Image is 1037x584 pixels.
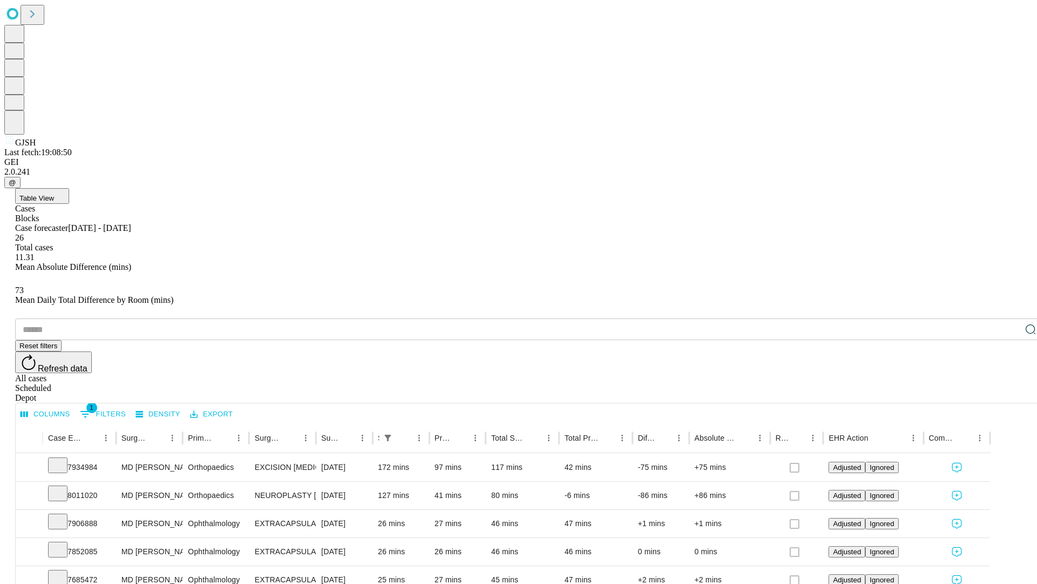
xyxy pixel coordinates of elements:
[776,434,790,442] div: Resolved in EHR
[564,454,627,481] div: 42 mins
[870,548,894,556] span: Ignored
[790,430,805,446] button: Sort
[378,434,379,442] div: Scheduled In Room Duration
[435,434,452,442] div: Predicted In Room Duration
[321,482,367,509] div: [DATE]
[865,462,898,473] button: Ignored
[188,538,244,566] div: Ophthalmology
[829,490,865,501] button: Adjusted
[412,430,427,446] button: Menu
[15,340,62,351] button: Reset filters
[870,576,894,584] span: Ignored
[870,520,894,528] span: Ignored
[15,295,173,304] span: Mean Daily Total Difference by Room (mins)
[972,430,987,446] button: Menu
[48,482,111,509] div: 8011020
[48,510,111,537] div: 7906888
[833,492,861,500] span: Adjusted
[15,188,69,204] button: Table View
[298,430,313,446] button: Menu
[188,510,244,537] div: Ophthalmology
[695,454,765,481] div: +75 mins
[378,454,424,481] div: 172 mins
[38,364,87,373] span: Refresh data
[491,434,525,442] div: Total Scheduled Duration
[865,490,898,501] button: Ignored
[564,510,627,537] div: 47 mins
[870,430,885,446] button: Sort
[188,454,244,481] div: Orthopaedics
[737,430,752,446] button: Sort
[4,157,1033,167] div: GEI
[435,538,481,566] div: 26 mins
[188,482,244,509] div: Orthopaedics
[833,520,861,528] span: Adjusted
[491,482,554,509] div: 80 mins
[396,430,412,446] button: Sort
[254,434,281,442] div: Surgery Name
[340,430,355,446] button: Sort
[600,430,615,446] button: Sort
[68,223,131,233] span: [DATE] - [DATE]
[21,487,37,506] button: Expand
[321,434,339,442] div: Surgery Date
[18,406,73,423] button: Select columns
[638,482,684,509] div: -86 mins
[870,492,894,500] span: Ignored
[122,454,177,481] div: MD [PERSON_NAME] [PERSON_NAME]
[695,510,765,537] div: +1 mins
[254,454,310,481] div: EXCISION [MEDICAL_DATA] WRIST
[541,430,556,446] button: Menu
[254,510,310,537] div: EXTRACAPSULAR CATARACT REMOVAL WITH [MEDICAL_DATA]
[21,515,37,534] button: Expand
[378,538,424,566] div: 26 mins
[435,454,481,481] div: 97 mins
[21,543,37,562] button: Expand
[638,538,684,566] div: 0 mins
[752,430,767,446] button: Menu
[98,430,113,446] button: Menu
[957,430,972,446] button: Sort
[15,223,68,233] span: Case forecaster
[380,430,395,446] div: 1 active filter
[695,434,736,442] div: Absolute Difference
[15,243,53,252] span: Total cases
[453,430,468,446] button: Sort
[564,434,598,442] div: Total Predicted Duration
[15,138,36,147] span: GJSH
[491,510,554,537] div: 46 mins
[929,434,956,442] div: Comments
[833,576,861,584] span: Adjusted
[21,459,37,477] button: Expand
[829,518,865,529] button: Adjusted
[435,482,481,509] div: 41 mins
[865,518,898,529] button: Ignored
[283,430,298,446] button: Sort
[231,430,246,446] button: Menu
[133,406,183,423] button: Density
[695,482,765,509] div: +86 mins
[638,434,655,442] div: Difference
[638,510,684,537] div: +1 mins
[829,434,868,442] div: EHR Action
[86,402,97,413] span: 1
[254,538,310,566] div: EXTRACAPSULAR CATARACT REMOVAL WITH [MEDICAL_DATA]
[321,510,367,537] div: [DATE]
[829,462,865,473] button: Adjusted
[638,454,684,481] div: -75 mins
[321,454,367,481] div: [DATE]
[122,434,149,442] div: Surgeon Name
[380,430,395,446] button: Show filters
[187,406,235,423] button: Export
[48,538,111,566] div: 7852085
[355,430,370,446] button: Menu
[906,430,921,446] button: Menu
[83,430,98,446] button: Sort
[165,430,180,446] button: Menu
[19,194,54,202] span: Table View
[656,430,671,446] button: Sort
[48,454,111,481] div: 7934984
[870,463,894,472] span: Ignored
[321,538,367,566] div: [DATE]
[15,286,24,295] span: 73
